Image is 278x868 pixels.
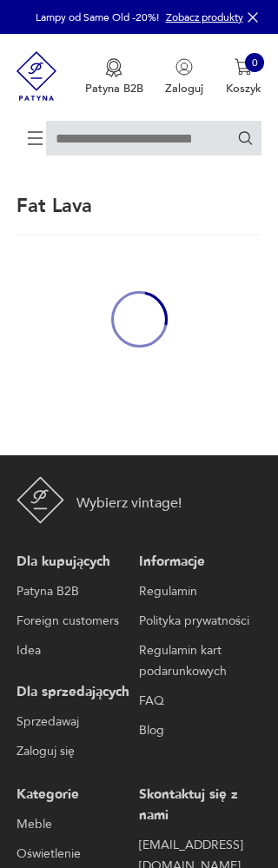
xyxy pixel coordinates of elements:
[139,611,255,632] a: Polityka prywatności
[17,552,132,573] p: Dla kupujących
[17,193,92,219] h1: fat lava
[85,58,143,96] a: Ikona medaluPatyna B2B
[17,741,132,762] a: Zaloguj się
[36,10,159,24] p: Lampy od Same Old -20%!
[111,249,168,389] div: oval-loading
[175,58,193,76] img: Ikonka użytkownika
[139,581,255,602] a: Regulamin
[17,581,132,602] a: Patyna B2B
[85,81,143,96] p: Patyna B2B
[17,814,132,835] a: Meble
[17,785,132,805] p: Kategorie
[17,611,132,632] a: Foreign customers
[139,640,255,682] a: Regulamin kart podarunkowych
[17,844,132,865] a: Oświetlenie
[226,81,261,96] p: Koszyk
[245,53,264,72] div: 0
[237,129,254,146] button: Szukaj
[165,58,203,96] button: Zaloguj
[139,720,255,741] a: Blog
[226,58,261,96] button: 0Koszyk
[17,682,132,703] p: Dla sprzedających
[165,81,203,96] p: Zaloguj
[235,58,252,76] img: Ikona koszyka
[76,493,182,514] p: Wybierz vintage!
[105,58,122,77] img: Ikona medalu
[17,712,132,732] a: Sprzedawaj
[17,34,56,118] img: Patyna - sklep z meblami i dekoracjami vintage
[139,552,255,573] p: Informacje
[17,640,132,661] a: Idea
[139,785,255,826] p: Skontaktuj się z nami
[17,476,63,523] img: Patyna - sklep z meblami i dekoracjami vintage
[139,691,255,712] a: FAQ
[166,10,243,24] a: Zobacz produkty
[85,58,143,96] button: Patyna B2B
